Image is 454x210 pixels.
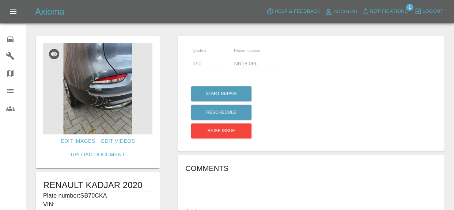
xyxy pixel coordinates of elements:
img: 1e2dc288-0209-47af-b83c-bd04491feefa [43,43,152,134]
span: 1 [406,4,413,11]
a: Edit Videos [98,134,138,148]
button: Logout [413,6,445,17]
span: Logout [423,7,443,16]
h1: RENAULT KADJAR 2020 [43,179,152,191]
span: Notifications [370,7,408,16]
a: Upload Document [68,148,128,161]
button: Start Repair [191,86,251,101]
span: Help & Feedback [275,7,320,16]
p: Plate number: SB70CKA [43,191,152,200]
a: Account [322,6,360,18]
span: Account [334,8,358,16]
h5: Axioma [35,6,64,18]
a: Edit Images [58,134,98,148]
button: Raise issue [191,123,251,138]
button: Reschedule [191,105,251,120]
button: Help & Feedback [265,6,322,17]
span: Quote £ [193,48,207,53]
span: Repair location [234,48,260,53]
h6: Comments [185,163,437,174]
button: Notifications [360,6,410,17]
button: Open drawer [4,3,22,20]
